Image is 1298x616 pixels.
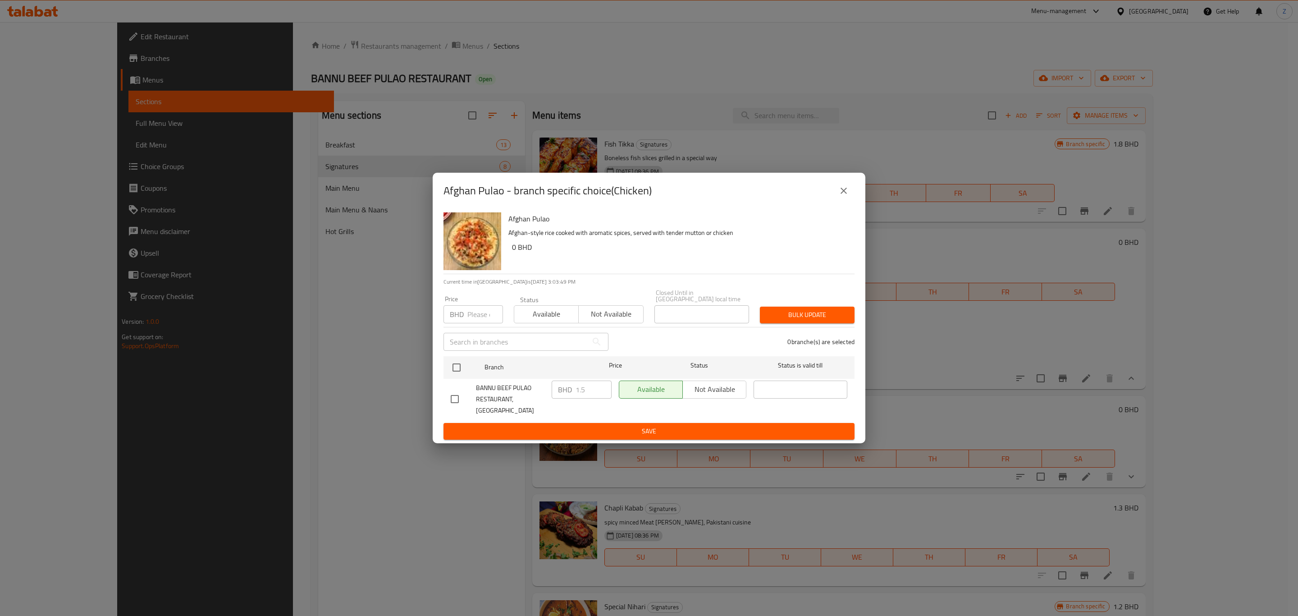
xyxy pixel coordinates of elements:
button: Save [443,423,855,440]
p: Afghan-style rice cooked with aromatic spices, served with tender mutton or chicken [508,227,847,239]
span: Bulk update [767,309,847,321]
button: close [833,180,855,202]
span: BANNU BEEF PULAO RESTAURANT, [GEOGRAPHIC_DATA] [476,382,544,416]
input: Search in branches [443,333,588,351]
p: 0 branche(s) are selected [787,337,855,346]
button: Available [514,305,579,323]
img: Afghan Pulao [443,212,501,270]
h6: Afghan Pulao [508,212,847,225]
span: Available [518,308,575,321]
span: Not available [582,308,640,321]
span: Status is valid till [754,360,847,371]
h6: 0 BHD [512,241,847,253]
p: BHD [558,384,572,395]
button: Not available [578,305,643,323]
input: Please enter price [576,381,612,399]
button: Bulk update [760,307,855,323]
p: Current time in [GEOGRAPHIC_DATA] is [DATE] 3:03:49 PM [443,278,855,286]
h2: Afghan Pulao - branch specific choice(Chicken) [443,184,652,198]
p: BHD [450,309,464,320]
input: Please enter price [467,305,503,323]
span: Save [451,426,847,437]
span: Status [653,360,746,371]
span: Price [585,360,645,371]
span: Branch [484,362,578,373]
